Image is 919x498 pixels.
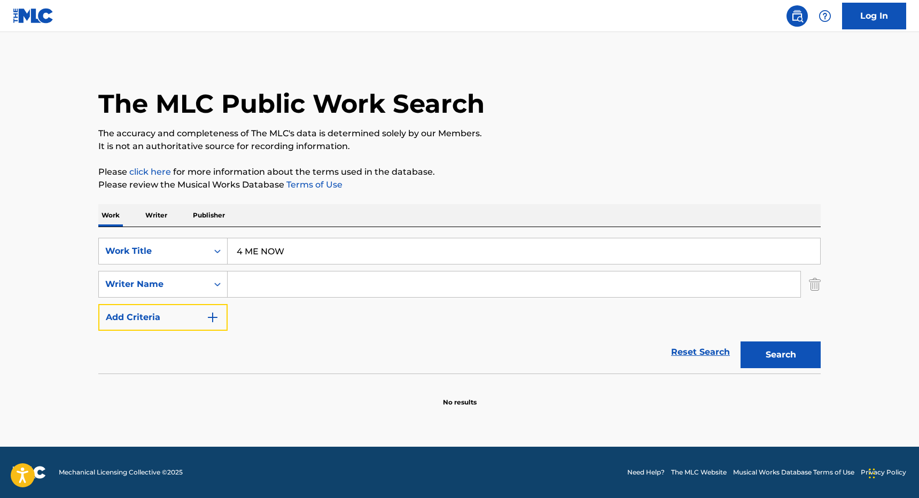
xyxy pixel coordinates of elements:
p: Publisher [190,204,228,227]
a: Need Help? [627,468,665,477]
a: Terms of Use [284,180,342,190]
p: It is not an authoritative source for recording information. [98,140,821,153]
a: Reset Search [666,340,735,364]
div: Writer Name [105,278,201,291]
a: Log In [842,3,906,29]
p: Please for more information about the terms used in the database. [98,166,821,178]
p: No results [443,385,477,407]
img: help [819,10,831,22]
a: Privacy Policy [861,468,906,477]
img: search [791,10,804,22]
iframe: Chat Widget [866,447,919,498]
h1: The MLC Public Work Search [98,88,485,120]
div: Drag [869,457,875,489]
a: The MLC Website [671,468,727,477]
img: MLC Logo [13,8,54,24]
img: 9d2ae6d4665cec9f34b9.svg [206,311,219,324]
form: Search Form [98,238,821,373]
p: Writer [142,204,170,227]
p: The accuracy and completeness of The MLC's data is determined solely by our Members. [98,127,821,140]
img: logo [13,466,46,479]
img: Delete Criterion [809,271,821,298]
button: Search [741,341,821,368]
a: Musical Works Database Terms of Use [733,468,854,477]
button: Add Criteria [98,304,228,331]
div: Help [814,5,836,27]
p: Please review the Musical Works Database [98,178,821,191]
p: Work [98,204,123,227]
div: Work Title [105,245,201,258]
a: click here [129,167,171,177]
span: Mechanical Licensing Collective © 2025 [59,468,183,477]
a: Public Search [786,5,808,27]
